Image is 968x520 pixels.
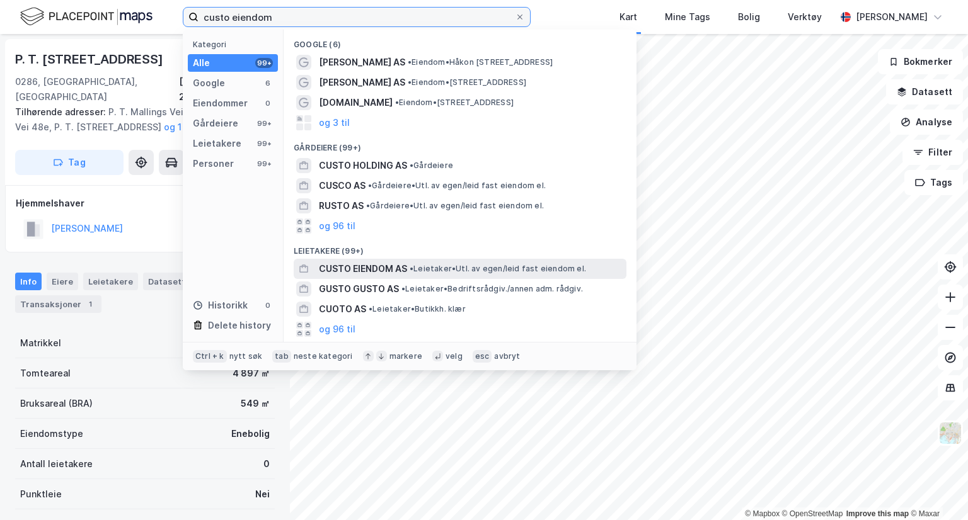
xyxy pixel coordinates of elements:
[15,273,42,290] div: Info
[20,487,62,502] div: Punktleie
[241,396,270,411] div: 549 ㎡
[193,156,234,171] div: Personer
[193,76,225,91] div: Google
[255,138,273,149] div: 99+
[473,350,492,363] div: esc
[263,78,273,88] div: 6
[15,150,124,175] button: Tag
[20,6,153,28] img: logo.f888ab2527a4732fd821a326f86c7f29.svg
[319,281,399,297] span: GUSTO GUSTO AS
[319,158,407,173] span: CUSTO HOLDING AS
[83,273,138,290] div: Leietakere
[284,30,637,52] div: Google (6)
[179,74,275,105] div: [GEOGRAPHIC_DATA], 2/97
[20,366,71,381] div: Tomteareal
[263,98,273,108] div: 0
[401,284,583,294] span: Leietaker • Bedriftsrådgiv./annen adm. rådgiv.
[319,218,355,234] button: og 96 til
[619,9,637,25] div: Kart
[193,136,241,151] div: Leietakere
[199,8,515,26] input: Søk på adresse, matrikkel, gårdeiere, leietakere eller personer
[143,273,190,290] div: Datasett
[408,57,412,67] span: •
[366,201,544,211] span: Gårdeiere • Utl. av egen/leid fast eiendom el.
[856,9,928,25] div: [PERSON_NAME]
[284,339,637,362] div: Personer (99+)
[368,181,546,191] span: Gårdeiere • Utl. av egen/leid fast eiendom el.
[15,105,265,135] div: P. T. Mallings Vei 48f, P. T. Mallings Vei 48e, P. T. [STREET_ADDRESS]
[494,351,520,361] div: avbryt
[15,74,179,105] div: 0286, [GEOGRAPHIC_DATA], [GEOGRAPHIC_DATA]
[389,351,422,361] div: markere
[410,264,586,274] span: Leietaker • Utl. av egen/leid fast eiendom el.
[938,421,962,445] img: Z
[782,509,843,518] a: OpenStreetMap
[369,304,466,314] span: Leietaker • Butikkh. klær
[738,9,760,25] div: Bolig
[446,351,463,361] div: velg
[846,509,909,518] a: Improve this map
[255,487,270,502] div: Nei
[233,366,270,381] div: 4 897 ㎡
[231,426,270,441] div: Enebolig
[272,350,291,363] div: tab
[255,118,273,128] div: 99+
[905,460,968,520] div: Kontrollprogram for chat
[284,236,637,259] div: Leietakere (99+)
[366,201,370,210] span: •
[47,273,78,290] div: Eiere
[20,426,83,441] div: Eiendomstype
[890,110,963,135] button: Analyse
[319,302,366,317] span: CUOTO AS
[84,298,96,310] div: 1
[193,96,248,111] div: Eiendommer
[902,140,963,165] button: Filter
[263,456,270,472] div: 0
[408,57,553,67] span: Eiendom • Håkon [STREET_ADDRESS]
[401,284,405,293] span: •
[20,336,61,351] div: Matrikkel
[878,49,963,74] button: Bokmerker
[193,116,238,131] div: Gårdeiere
[319,261,407,276] span: CUSTO EIENDOM AS
[193,40,278,49] div: Kategori
[905,460,968,520] iframe: Chat Widget
[408,77,412,87] span: •
[319,75,405,90] span: [PERSON_NAME] AS
[20,456,93,472] div: Antall leietakere
[255,159,273,169] div: 99+
[665,9,710,25] div: Mine Tags
[369,304,372,314] span: •
[15,49,166,69] div: P. T. [STREET_ADDRESS]
[410,161,413,170] span: •
[319,55,405,70] span: [PERSON_NAME] AS
[319,322,355,337] button: og 96 til
[408,77,526,88] span: Eiendom • [STREET_ADDRESS]
[745,509,780,518] a: Mapbox
[319,115,350,130] button: og 3 til
[368,181,372,190] span: •
[284,133,637,155] div: Gårdeiere (99+)
[395,98,514,108] span: Eiendom • [STREET_ADDRESS]
[229,351,263,361] div: nytt søk
[15,295,101,313] div: Transaksjoner
[294,351,353,361] div: neste kategori
[788,9,822,25] div: Verktøy
[20,396,93,411] div: Bruksareal (BRA)
[410,264,413,273] span: •
[208,318,271,333] div: Delete history
[319,198,364,213] span: RUSTO AS
[255,58,273,68] div: 99+
[15,106,108,117] span: Tilhørende adresser:
[395,98,399,107] span: •
[886,79,963,105] button: Datasett
[193,298,248,313] div: Historikk
[410,161,453,171] span: Gårdeiere
[319,178,366,193] span: CUSCO AS
[263,300,273,310] div: 0
[319,95,393,110] span: [DOMAIN_NAME]
[193,350,227,363] div: Ctrl + k
[16,196,274,211] div: Hjemmelshaver
[193,55,210,71] div: Alle
[904,170,963,195] button: Tags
